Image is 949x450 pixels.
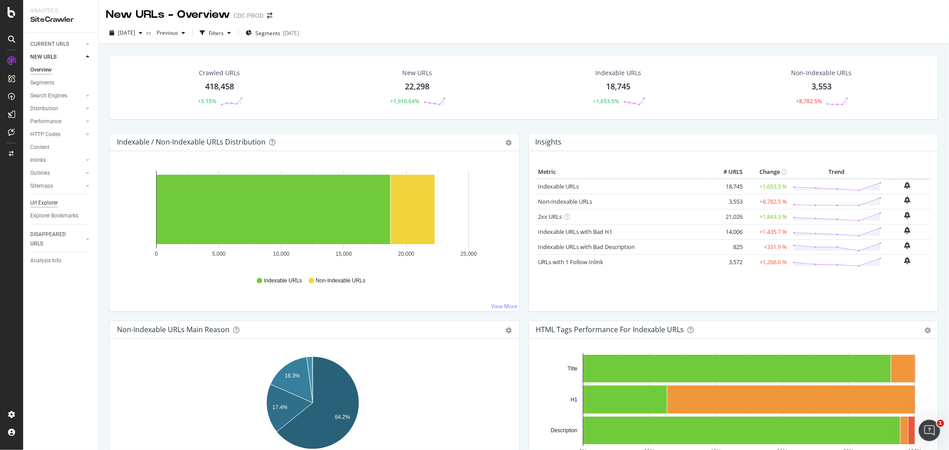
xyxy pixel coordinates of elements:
a: Distribution [30,104,83,113]
td: 3,572 [709,254,745,269]
a: Indexable URLs [538,182,579,190]
div: Segments [30,78,54,88]
a: Search Engines [30,91,83,100]
div: Analytics [30,7,91,15]
a: 2xx URLs [538,213,562,221]
text: Title [567,366,577,372]
div: Non-Indexable URLs [791,68,852,77]
text: 16.3% [285,373,300,379]
div: Explorer Bookmarks [30,211,78,221]
td: 21,026 [709,209,745,224]
text: 5,000 [212,251,226,257]
a: CURRENT URLS [30,40,83,49]
td: +1,843.3 % [745,209,789,224]
div: bell-plus [905,242,911,249]
div: bell-plus [905,212,911,219]
div: bell-plus [905,182,911,189]
div: HTML Tags Performance for Indexable URLs [536,325,684,334]
a: HTTP Codes [30,130,83,139]
td: +8,782.5 % [745,194,789,209]
text: 15,000 [335,251,352,257]
iframe: Intercom live chat [919,420,940,441]
a: Url Explorer [30,198,92,208]
div: +5.15% [198,97,216,105]
div: Indexable / Non-Indexable URLs Distribution [117,137,266,146]
button: Segments[DATE] [242,26,303,40]
div: Inlinks [30,156,46,165]
div: Crawled URLs [199,68,240,77]
a: Sitemaps [30,181,83,191]
td: +1,653.5 % [745,179,789,194]
td: +331.9 % [745,239,789,254]
span: 1 [937,420,944,427]
a: Overview [30,65,92,75]
div: 418,458 [205,81,234,92]
div: +8,782.5% [796,97,822,105]
th: Change [745,165,789,179]
a: Explorer Bookmarks [30,211,92,221]
text: 17.4% [272,404,287,410]
div: CURRENT URLS [30,40,69,49]
a: Non-Indexable URLs [538,197,593,205]
a: URLs with 1 Follow Inlink [538,258,604,266]
a: Performance [30,117,83,126]
div: Content [30,143,49,152]
div: New URLs [402,68,432,77]
div: A chart. [117,165,508,269]
a: View More [492,302,518,310]
td: 825 [709,239,745,254]
div: Filters [209,29,224,37]
span: Non-Indexable URLs [316,277,365,285]
div: arrow-right-arrow-left [267,12,272,19]
div: 3,553 [812,81,832,92]
div: Distribution [30,104,58,113]
text: 25,000 [460,251,477,257]
div: 18,745 [606,81,631,92]
a: Inlinks [30,156,83,165]
text: H1 [570,397,577,403]
div: [DATE] [283,29,299,37]
div: NEW URLS [30,52,57,62]
a: Content [30,143,92,152]
div: bell-plus [905,257,911,264]
div: bell-plus [905,197,911,204]
div: gear [506,327,512,333]
div: 22,298 [405,81,429,92]
div: +1,653.5% [593,97,619,105]
th: Metric [536,165,710,179]
div: gear [506,140,512,146]
text: 0 [155,251,158,257]
div: gear [925,327,931,333]
span: Previous [153,29,178,36]
a: Indexable URLs with Bad Description [538,243,635,251]
a: DISAPPEARED URLS [30,230,83,249]
div: Non-Indexable URLs Main Reason [117,325,230,334]
span: Indexable URLs [264,277,302,285]
text: 10,000 [273,251,290,257]
a: Indexable URLs with Bad H1 [538,228,613,236]
a: Outlinks [30,169,83,178]
span: 2025 Aug. 22nd [118,29,135,36]
div: Performance [30,117,61,126]
div: +1,910.64% [390,97,419,105]
a: NEW URLS [30,52,83,62]
div: New URLs - Overview [106,7,230,22]
div: Search Engines [30,91,67,100]
div: SiteCrawler [30,15,91,25]
text: 64.2% [335,414,350,420]
td: 18,745 [709,179,745,194]
button: [DATE] [106,26,146,40]
h4: Insights [536,136,562,148]
div: Url Explorer [30,198,58,208]
td: +1,435.7 % [745,224,789,239]
td: +1,268.6 % [745,254,789,269]
button: Previous [153,26,189,40]
div: CDC PROD [234,11,263,20]
div: Outlinks [30,169,50,178]
div: Overview [30,65,52,75]
td: 3,553 [709,194,745,209]
text: Description [550,427,577,434]
td: 14,006 [709,224,745,239]
button: Filters [196,26,234,40]
div: Sitemaps [30,181,53,191]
